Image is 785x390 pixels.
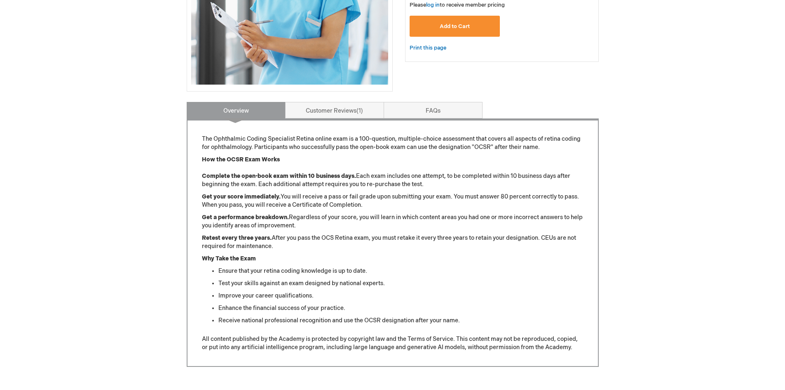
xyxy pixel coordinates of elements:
a: log in [426,2,440,8]
a: Customer Reviews1 [285,102,384,118]
strong: Get a performance breakdown. [202,214,289,221]
p: Regardless of your score, you will learn in which content areas you had one or more incorrect ans... [202,213,583,230]
strong: Get your score immediately. [202,193,281,200]
li: Enhance the financial success of your practice. [218,304,583,312]
strong: Why Take the Exam [202,255,256,262]
p: The Ophthalmic Coding Specialist Retina online exam is a 100-question, multiple-choice assessment... [202,135,583,151]
a: Print this page [410,43,446,53]
strong: Complete the open-book exam within 10 business days. [202,173,356,180]
p: Each exam includes one attempt, to be completed within 10 business days after beginning the exam.... [202,156,583,189]
span: Please to receive member pricing [410,2,505,8]
button: Add to Cart [410,16,500,37]
strong: How the OCSR Exam Works [202,156,280,163]
span: 1 [356,107,363,114]
span: Add to Cart [440,23,470,30]
li: Ensure that your retina coding knowledge is up to date. [218,267,583,275]
p: All content published by the Academy is protected by copyright law and the Terms of Service. This... [202,335,583,352]
p: After you pass the OCS Retina exam, you must retake it every three years to retain your designati... [202,234,583,251]
li: Test your skills against an exam designed by national experts. [218,279,583,288]
p: You will receive a pass or fail grade upon submitting your exam. You must answer 80 percent corre... [202,193,583,209]
li: Receive national professional recognition and use the OCSR designation after your name. [218,317,583,325]
a: FAQs [384,102,483,118]
strong: Retest every three years. [202,234,272,241]
li: Improve your career qualifications. [218,292,583,300]
a: Overview [187,102,286,118]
